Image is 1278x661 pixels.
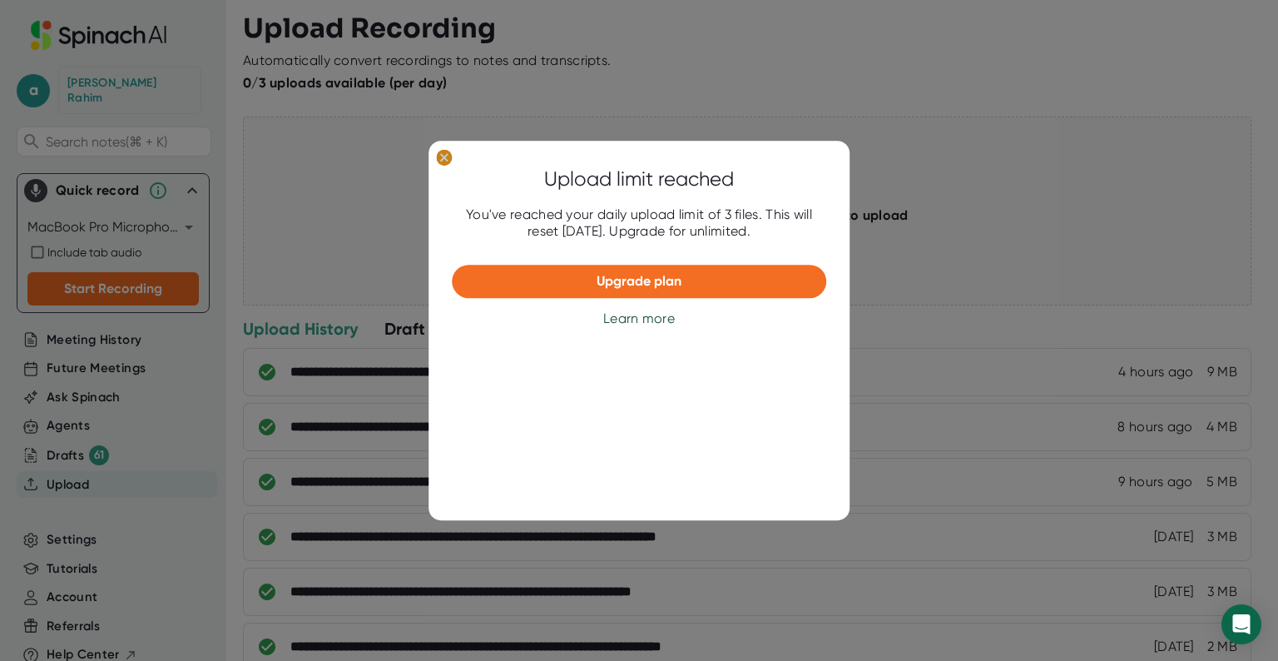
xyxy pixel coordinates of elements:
div: Learn more [603,311,675,327]
div: You've reached your daily upload limit of 3 files. This will reset [DATE]. Upgrade for unlimited. [452,206,826,240]
div: Open Intercom Messenger [1221,604,1261,644]
span: Upgrade plan [597,273,681,289]
div: Upload limit reached [544,164,734,194]
button: Upgrade plan [452,265,826,298]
